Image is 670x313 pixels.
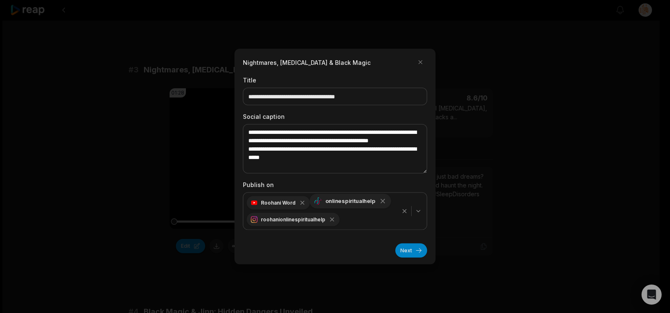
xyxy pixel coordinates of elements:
button: Roohani Wordonlinespiritualhelproohanionlinespiritualhelp [243,192,427,230]
label: Title [243,76,427,85]
button: Next [395,244,427,258]
label: Social caption [243,112,427,121]
h2: Nightmares, [MEDICAL_DATA] & Black Magic [243,58,371,67]
div: Roohani Word [247,196,310,210]
div: roohanionlinespiritualhelp [247,213,340,226]
label: Publish on [243,180,427,189]
div: onlinespiritualhelp [309,194,391,208]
